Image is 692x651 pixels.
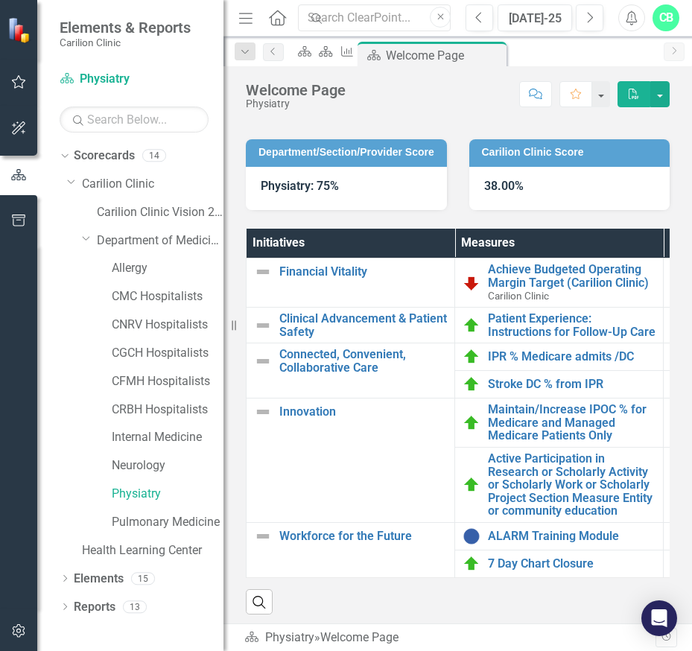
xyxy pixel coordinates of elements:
a: Achieve Budgeted Operating Margin Target (Carilion Clinic) [488,263,656,289]
strong: 38.00% [484,179,524,193]
a: ALARM Training Module [488,530,656,543]
a: Physiatry [112,486,223,503]
a: Active Participation in Research or Scholarly Activity or Scholarly Work or Scholarly Project Sec... [488,452,656,518]
span: Carilion Clinic [488,290,549,302]
a: Health Learning Center [82,542,223,559]
div: Open Intercom Messenger [641,600,677,636]
div: Welcome Page [246,82,346,98]
img: Not Defined [254,527,272,545]
td: Double-Click to Edit Right Click for Context Menu [455,371,664,398]
a: CMC Hospitalists [112,288,223,305]
a: Financial Vitality [279,265,447,279]
a: IPR % Medicare admits /DC [488,350,656,363]
h3: Carilion Clinic Score [482,147,663,158]
div: » [244,629,656,647]
td: Double-Click to Edit Right Click for Context Menu [455,522,664,550]
button: [DATE]-25 [498,4,572,31]
img: On Target [463,414,480,432]
div: Welcome Page [320,630,399,644]
span: Elements & Reports [60,19,191,36]
a: Allergy [112,260,223,277]
a: CGCH Hospitalists [112,345,223,362]
td: Double-Click to Edit Right Click for Context Menu [247,308,455,343]
td: Double-Click to Edit Right Click for Context Menu [455,447,664,522]
a: Stroke DC % from IPR [488,378,656,391]
img: On Target [463,476,480,494]
img: Not Defined [254,403,272,421]
td: Double-Click to Edit Right Click for Context Menu [455,308,664,343]
div: 14 [142,150,166,162]
img: Below Plan [463,274,480,292]
div: 15 [131,572,155,585]
td: Double-Click to Edit Right Click for Context Menu [455,398,664,448]
strong: Physiatry: 75% [261,179,339,193]
a: Scorecards [74,147,135,165]
small: Carilion Clinic [60,36,191,48]
div: [DATE]-25 [503,10,567,28]
a: Pulmonary Medicine [112,514,223,531]
td: Double-Click to Edit Right Click for Context Menu [455,343,664,371]
div: 13 [123,600,147,613]
td: Double-Click to Edit Right Click for Context Menu [247,258,455,308]
a: Patient Experience: Instructions for Follow-Up Care [488,312,656,338]
img: On Target [463,555,480,573]
img: No Information [463,527,480,545]
a: Clinical Advancement & Patient Safety [279,312,447,338]
button: CB [653,4,679,31]
a: Department of Medicine [97,232,223,250]
input: Search ClearPoint... [298,4,451,32]
a: CFMH Hospitalists [112,373,223,390]
a: Connected, Convenient, Collaborative Care [279,348,447,374]
img: Not Defined [254,352,272,370]
td: Double-Click to Edit Right Click for Context Menu [247,522,455,577]
img: ClearPoint Strategy [7,16,34,42]
a: Reports [74,599,115,616]
a: Neurology [112,457,223,474]
h3: Department/Section/Provider Score [258,147,439,158]
img: On Target [463,317,480,334]
a: Internal Medicine [112,429,223,446]
img: Not Defined [254,263,272,281]
img: Not Defined [254,317,272,334]
a: Maintain/Increase IPOC % for Medicare and Managed Medicare Patients Only [488,403,656,442]
a: Carilion Clinic [82,176,223,193]
a: 7 Day Chart Closure [488,557,656,571]
a: Elements [74,571,124,588]
a: CRBH Hospitalists [112,401,223,419]
td: Double-Click to Edit Right Click for Context Menu [247,398,455,523]
input: Search Below... [60,107,209,133]
img: On Target [463,348,480,366]
a: Carilion Clinic Vision 2025 Scorecard [97,204,223,221]
a: Physiatry [60,71,209,88]
a: Physiatry [265,630,314,644]
td: Double-Click to Edit Right Click for Context Menu [455,550,664,577]
td: Double-Click to Edit Right Click for Context Menu [455,258,664,308]
div: Welcome Page [386,46,503,65]
a: Innovation [279,405,447,419]
img: On Target [463,375,480,393]
a: CNRV Hospitalists [112,317,223,334]
td: Double-Click to Edit Right Click for Context Menu [247,343,455,398]
div: Physiatry [246,98,346,109]
a: Workforce for the Future [279,530,447,543]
